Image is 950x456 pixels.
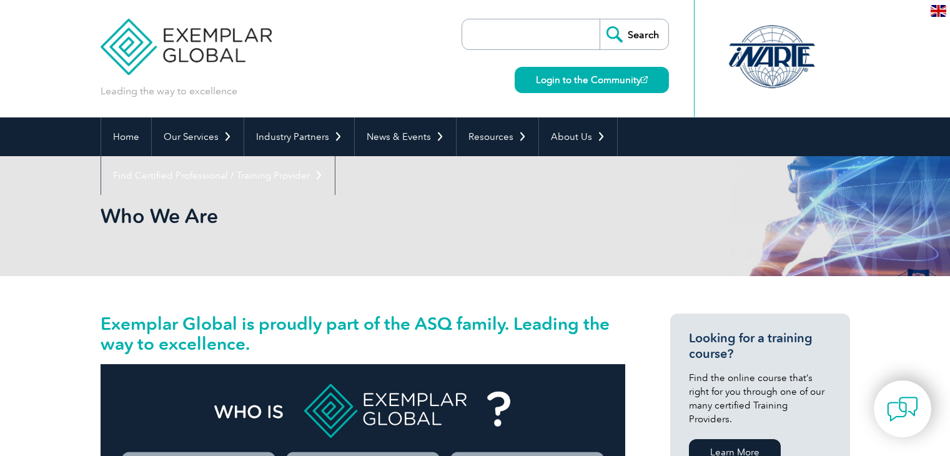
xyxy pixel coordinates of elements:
img: open_square.png [641,76,648,83]
img: contact-chat.png [887,394,918,425]
h3: Looking for a training course? [689,330,831,362]
a: About Us [539,117,617,156]
h2: Who We Are [101,206,625,226]
a: Our Services [152,117,244,156]
input: Search [600,19,668,49]
a: Find Certified Professional / Training Provider [101,156,335,195]
p: Find the online course that’s right for you through one of our many certified Training Providers. [689,371,831,426]
a: News & Events [355,117,456,156]
h2: Exemplar Global is proudly part of the ASQ family. Leading the way to excellence. [101,314,625,354]
a: Home [101,117,151,156]
a: Resources [457,117,538,156]
img: en [931,5,946,17]
a: Login to the Community [515,67,669,93]
a: Industry Partners [244,117,354,156]
p: Leading the way to excellence [101,84,237,98]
